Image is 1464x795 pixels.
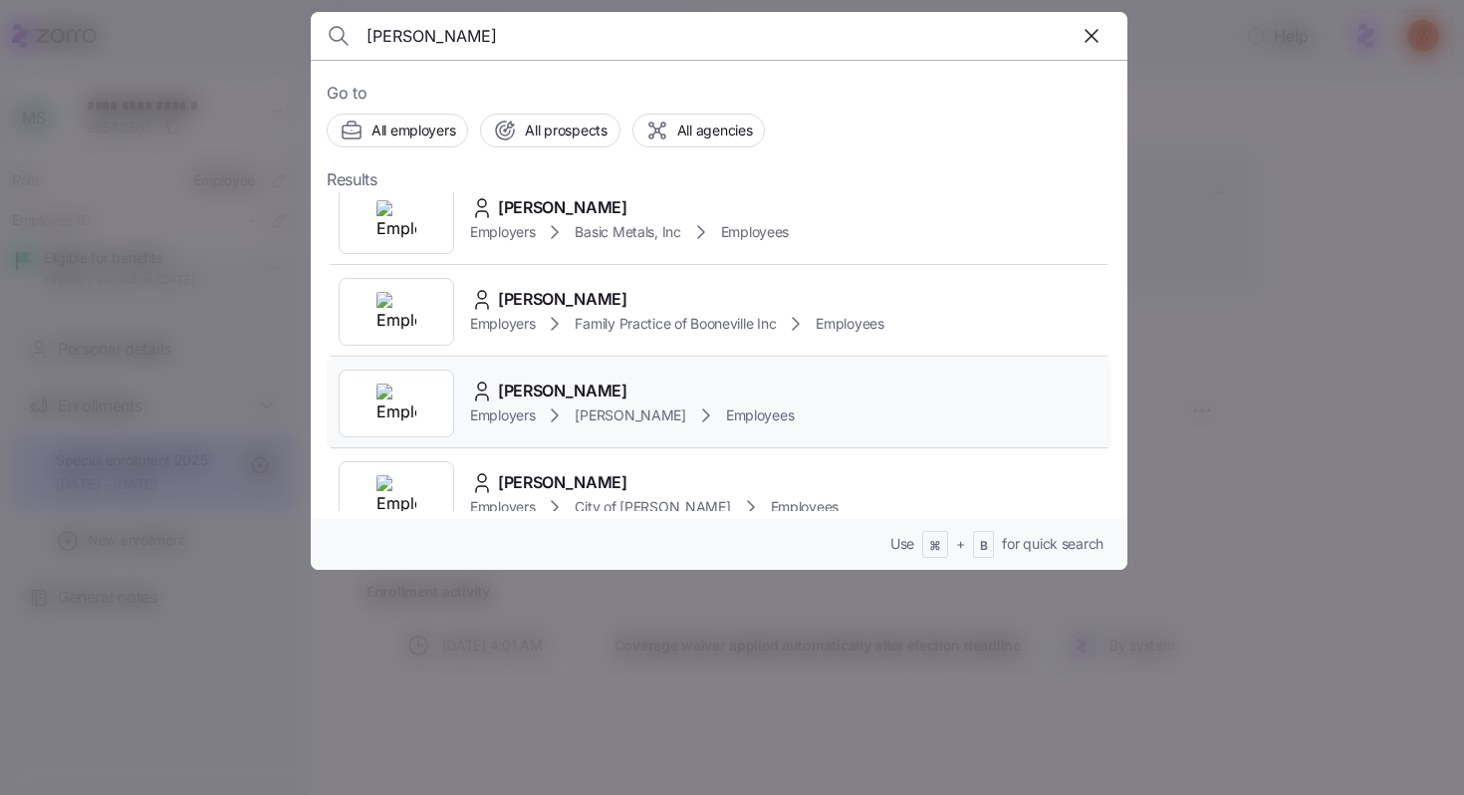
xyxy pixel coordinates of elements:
[498,470,627,495] span: [PERSON_NAME]
[890,534,914,554] span: Use
[376,475,416,515] img: Employer logo
[498,195,627,220] span: [PERSON_NAME]
[376,292,416,332] img: Employer logo
[575,497,730,517] span: City of [PERSON_NAME]
[470,497,535,517] span: Employers
[575,405,685,425] span: [PERSON_NAME]
[525,121,607,140] span: All prospects
[816,314,883,334] span: Employees
[1002,534,1103,554] span: for quick search
[470,405,535,425] span: Employers
[327,167,377,192] span: Results
[726,405,794,425] span: Employees
[632,114,766,147] button: All agencies
[371,121,455,140] span: All employers
[980,538,988,555] span: B
[327,114,468,147] button: All employers
[376,384,416,423] img: Employer logo
[771,497,839,517] span: Employees
[575,222,680,242] span: Basic Metals, Inc
[480,114,619,147] button: All prospects
[956,534,965,554] span: +
[721,222,789,242] span: Employees
[498,287,627,312] span: [PERSON_NAME]
[470,222,535,242] span: Employers
[470,314,535,334] span: Employers
[929,538,941,555] span: ⌘
[376,200,416,240] img: Employer logo
[327,81,1111,106] span: Go to
[575,314,776,334] span: Family Practice of Booneville Inc
[677,121,753,140] span: All agencies
[498,379,627,403] span: [PERSON_NAME]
